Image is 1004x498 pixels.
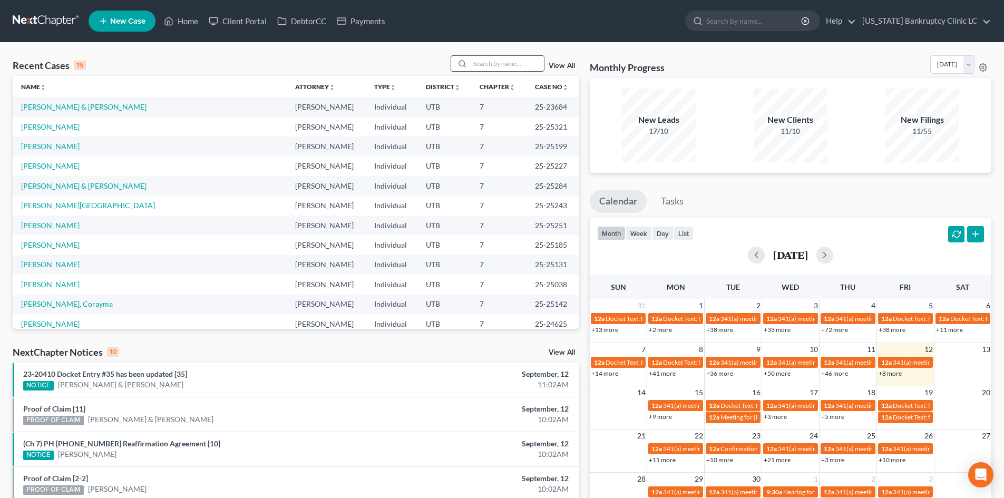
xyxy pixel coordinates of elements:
[726,282,740,291] span: Tue
[287,157,365,176] td: [PERSON_NAME]
[923,429,934,442] span: 26
[527,176,579,196] td: 25-25284
[824,402,834,409] span: 12a
[766,445,777,453] span: 12a
[879,326,905,334] a: +38 more
[709,315,719,323] span: 12a
[893,315,987,323] span: Docket Text: for [PERSON_NAME]
[694,386,704,399] span: 15
[107,347,119,357] div: 10
[58,449,116,460] a: [PERSON_NAME]
[287,255,365,275] td: [PERSON_NAME]
[821,456,844,464] a: +3 more
[651,190,693,213] a: Tasks
[885,114,959,126] div: New Filings
[366,176,417,196] td: Individual
[549,62,575,70] a: View All
[881,488,892,496] span: 12a
[773,249,808,260] h2: [DATE]
[366,117,417,136] td: Individual
[720,315,822,323] span: 341(a) meeting for [PERSON_NAME]
[808,386,819,399] span: 17
[667,282,685,291] span: Mon
[928,299,934,312] span: 5
[778,315,880,323] span: 341(a) meeting for [PERSON_NAME]
[751,473,762,485] span: 30
[527,196,579,215] td: 25-25243
[606,358,700,366] span: Docket Text: for [PERSON_NAME]
[471,216,526,235] td: 7
[782,282,799,291] span: Wed
[755,343,762,356] span: 9
[417,136,471,156] td: UTB
[870,473,876,485] span: 2
[626,226,652,240] button: week
[764,456,791,464] a: +21 more
[527,117,579,136] td: 25-25321
[893,488,995,496] span: 341(a) meeting for [PERSON_NAME]
[591,326,618,334] a: +13 more
[881,413,892,421] span: 12a
[417,196,471,215] td: UTB
[527,97,579,116] td: 25-23684
[720,488,822,496] span: 341(a) meeting for [PERSON_NAME]
[824,358,834,366] span: 12a
[636,386,647,399] span: 14
[21,122,80,131] a: [PERSON_NAME]
[881,315,892,323] span: 12a
[606,315,700,323] span: Docket Text: for [PERSON_NAME]
[694,473,704,485] span: 29
[840,282,855,291] span: Thu
[663,315,757,323] span: Docket Text: for [PERSON_NAME]
[939,315,949,323] span: 12a
[394,484,569,494] div: 10:02AM
[394,449,569,460] div: 10:02AM
[88,414,213,425] a: [PERSON_NAME] & [PERSON_NAME]
[21,280,80,289] a: [PERSON_NAME]
[706,11,803,31] input: Search by name...
[981,386,991,399] span: 20
[329,84,335,91] i: unfold_more
[527,157,579,176] td: 25-25227
[663,445,765,453] span: 341(a) meeting for [PERSON_NAME]
[651,445,662,453] span: 12a
[881,445,892,453] span: 12a
[13,346,119,358] div: NextChapter Notices
[527,314,579,334] td: 25-24625
[698,299,704,312] span: 1
[709,358,719,366] span: 12a
[981,343,991,356] span: 13
[21,201,155,210] a: [PERSON_NAME][GEOGRAPHIC_DATA]
[21,83,46,91] a: Nameunfold_more
[981,429,991,442] span: 27
[649,413,672,421] a: +9 more
[366,275,417,294] td: Individual
[366,136,417,156] td: Individual
[58,379,183,390] a: [PERSON_NAME] & [PERSON_NAME]
[470,56,544,71] input: Search by name...
[21,102,147,111] a: [PERSON_NAME] & [PERSON_NAME]
[808,343,819,356] span: 10
[332,12,391,31] a: Payments
[649,369,676,377] a: +41 more
[159,12,203,31] a: Home
[720,358,822,366] span: 341(a) meeting for [PERSON_NAME]
[471,176,526,196] td: 7
[640,343,647,356] span: 7
[366,216,417,235] td: Individual
[764,369,791,377] a: +50 more
[390,84,396,91] i: unfold_more
[287,117,365,136] td: [PERSON_NAME]
[74,61,86,70] div: 15
[651,488,662,496] span: 12a
[23,485,84,495] div: PROOF OF CLAIM
[417,295,471,314] td: UTB
[417,117,471,136] td: UTB
[928,473,934,485] span: 3
[471,117,526,136] td: 7
[21,181,147,190] a: [PERSON_NAME] & [PERSON_NAME]
[21,240,80,249] a: [PERSON_NAME]
[13,59,86,72] div: Recent Cases
[471,255,526,275] td: 7
[394,404,569,414] div: September, 12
